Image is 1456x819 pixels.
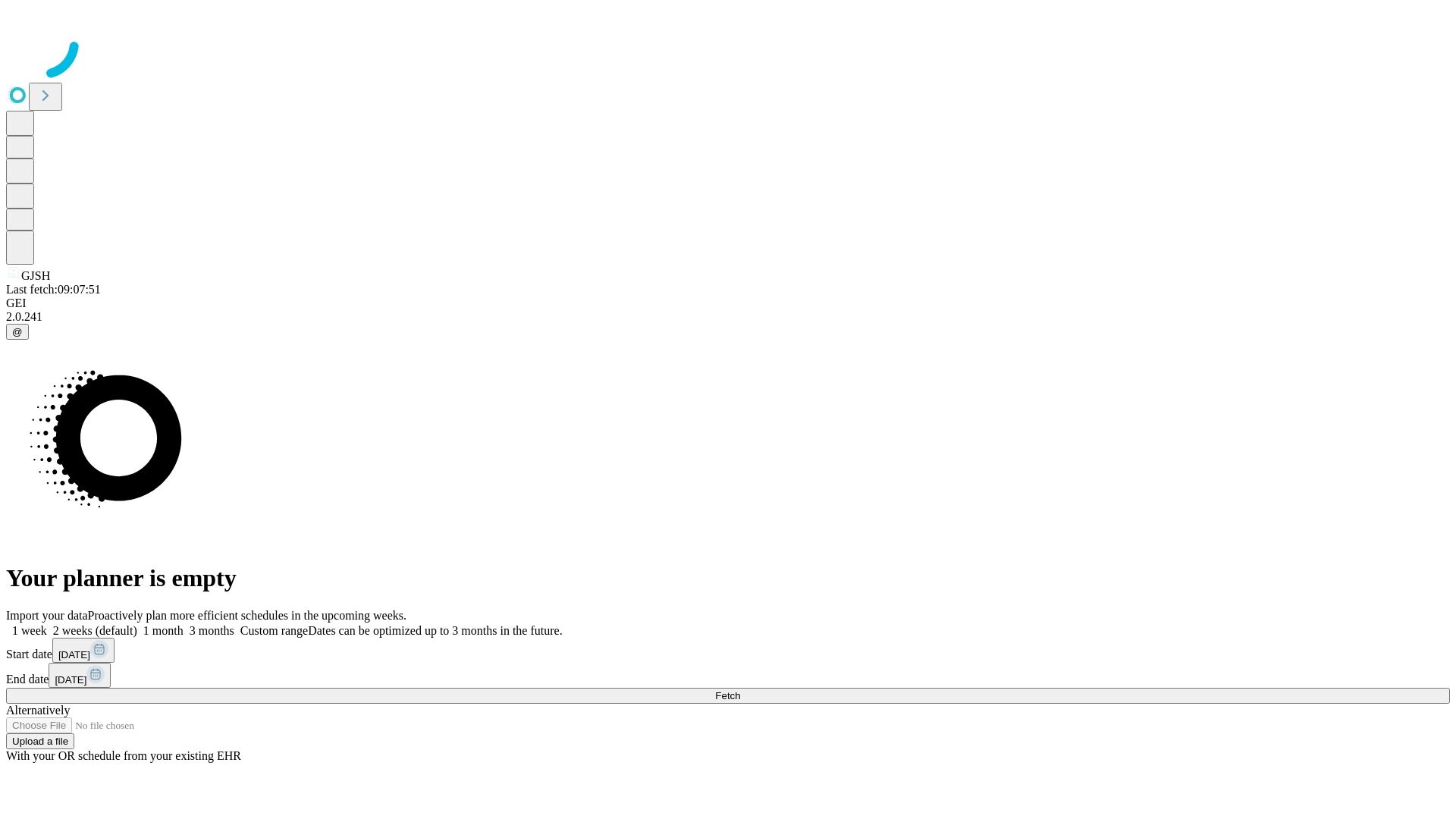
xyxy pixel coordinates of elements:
[240,624,308,637] span: Custom range
[53,624,137,637] span: 2 weeks (default)
[6,749,241,762] span: With your OR schedule from your existing EHR
[55,674,86,686] span: [DATE]
[6,324,29,340] button: @
[6,733,74,749] button: Upload a file
[6,564,1450,592] h1: Your planner is empty
[6,688,1450,704] button: Fetch
[6,310,1450,324] div: 2.0.241
[6,704,70,717] span: Alternatively
[6,609,88,622] span: Import your data
[715,690,740,701] span: Fetch
[88,609,406,622] span: Proactively plan more efficient schedules in the upcoming weeks.
[12,624,47,637] span: 1 week
[52,638,115,663] button: [DATE]
[21,269,50,282] span: GJSH
[58,649,90,661] span: [DATE]
[143,624,184,637] span: 1 month
[308,624,562,637] span: Dates can be optimized up to 3 months in the future.
[6,638,1450,663] div: Start date
[49,663,111,688] button: [DATE]
[6,283,101,296] span: Last fetch: 09:07:51
[6,297,1450,310] div: GEI
[6,663,1450,688] div: End date
[12,326,23,337] span: @
[190,624,234,637] span: 3 months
